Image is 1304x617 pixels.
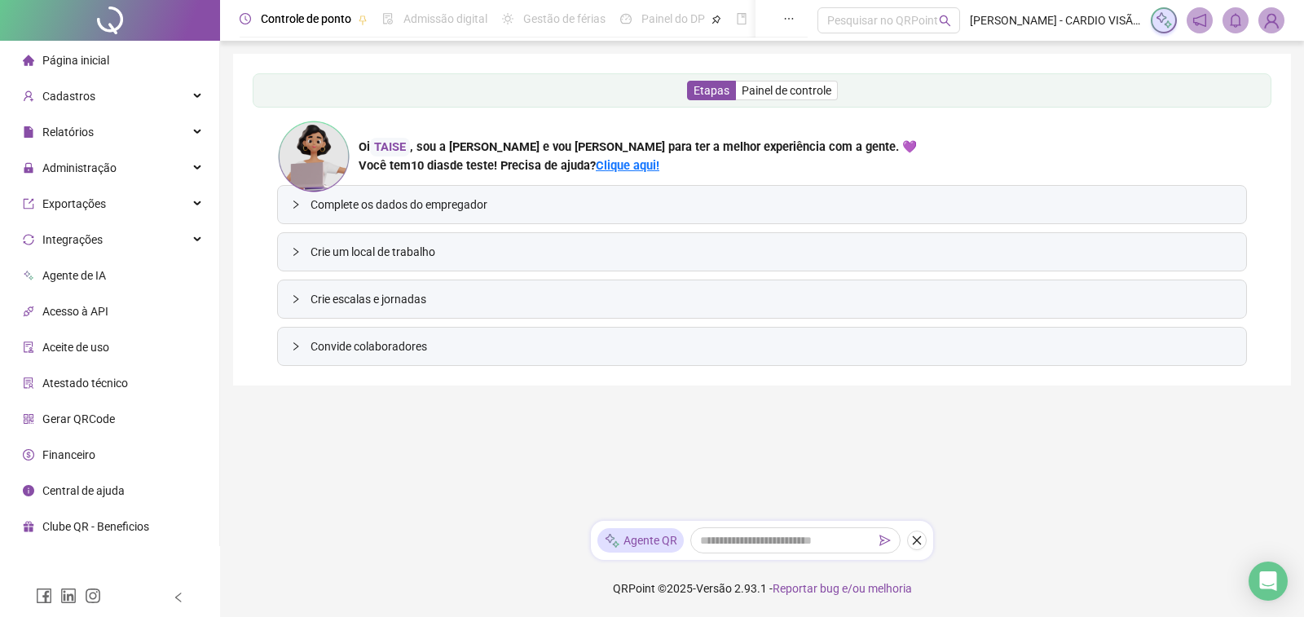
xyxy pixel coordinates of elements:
span: dashboard [620,13,632,24]
div: Crie escalas e jornadas [278,280,1246,318]
span: Crie um local de trabalho [311,243,1233,261]
span: ellipsis [783,13,795,24]
span: linkedin [60,588,77,604]
span: export [23,198,34,209]
span: sun [502,13,513,24]
span: [PERSON_NAME] - CARDIO VISÃO ASSISTÊNCIA MÉDICA LTDA [970,11,1141,29]
span: dias [427,158,450,173]
span: left [173,592,184,603]
span: collapsed [291,247,301,257]
span: home [23,55,34,66]
span: user-add [23,90,34,102]
div: Agente QR [597,528,684,553]
span: Página inicial [42,54,109,67]
span: collapsed [291,200,301,209]
span: collapsed [291,342,301,351]
span: bell [1228,13,1243,28]
span: Gestão de férias [523,12,606,25]
a: Clique aqui! [596,158,659,173]
div: Complete os dados do empregador [278,186,1246,223]
div: TAISE [370,138,410,156]
span: qrcode [23,413,34,425]
img: ana-icon.cad42e3e8b8746aecfa2.png [277,120,350,193]
span: file [23,126,34,138]
img: sparkle-icon.fc2bf0ac1784a2077858766a79e2daf3.svg [1155,11,1173,29]
span: gift [23,521,34,532]
span: sync [23,234,34,245]
span: Convide colaboradores [311,337,1233,355]
span: Versão [696,582,732,595]
div: Open Intercom Messenger [1249,562,1288,601]
span: dollar [23,449,34,461]
div: Convide colaboradores [278,328,1246,365]
span: Reportar bug e/ou melhoria [773,582,912,595]
span: Controle de ponto [261,12,351,25]
span: send [879,535,891,546]
span: Você tem [359,158,411,173]
span: Administração [42,161,117,174]
span: info-circle [23,485,34,496]
span: Etapas [694,84,729,97]
div: Oi , sou a [PERSON_NAME] e vou [PERSON_NAME] para ter a melhor experiência com a gente. 💜 [359,138,917,156]
span: Crie escalas e jornadas [311,290,1233,308]
span: file-done [382,13,394,24]
span: lock [23,162,34,174]
span: facebook [36,588,52,604]
span: Admissão digital [403,12,487,25]
span: Exportações [42,197,106,210]
span: Painel do DP [641,12,705,25]
span: api [23,306,34,317]
span: clock-circle [240,13,251,24]
span: Acesso à API [42,305,108,318]
span: Aceite de uso [42,341,109,354]
span: de teste! Precisa de ajuda? [450,158,596,173]
span: book [736,13,747,24]
span: 10 [411,158,450,173]
span: solution [23,377,34,389]
span: pushpin [358,15,368,24]
span: Central de ajuda [42,484,125,497]
span: pushpin [711,15,721,24]
span: Gerar QRCode [42,412,115,425]
span: Integrações [42,233,103,246]
span: Relatórios [42,126,94,139]
span: instagram [85,588,101,604]
span: audit [23,342,34,353]
span: notification [1192,13,1207,28]
span: close [911,535,923,546]
span: search [939,15,951,27]
span: collapsed [291,294,301,304]
div: Crie um local de trabalho [278,233,1246,271]
img: 95176 [1259,8,1284,33]
span: Clube QR - Beneficios [42,520,149,533]
span: Agente de IA [42,269,106,282]
span: Complete os dados do empregador [311,196,1233,214]
span: Cadastros [42,90,95,103]
footer: QRPoint © 2025 - 2.93.1 - [220,560,1304,617]
span: Financeiro [42,448,95,461]
span: Atestado técnico [42,377,128,390]
img: sparkle-icon.fc2bf0ac1784a2077858766a79e2daf3.svg [604,532,620,549]
span: Painel de controle [742,84,831,97]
